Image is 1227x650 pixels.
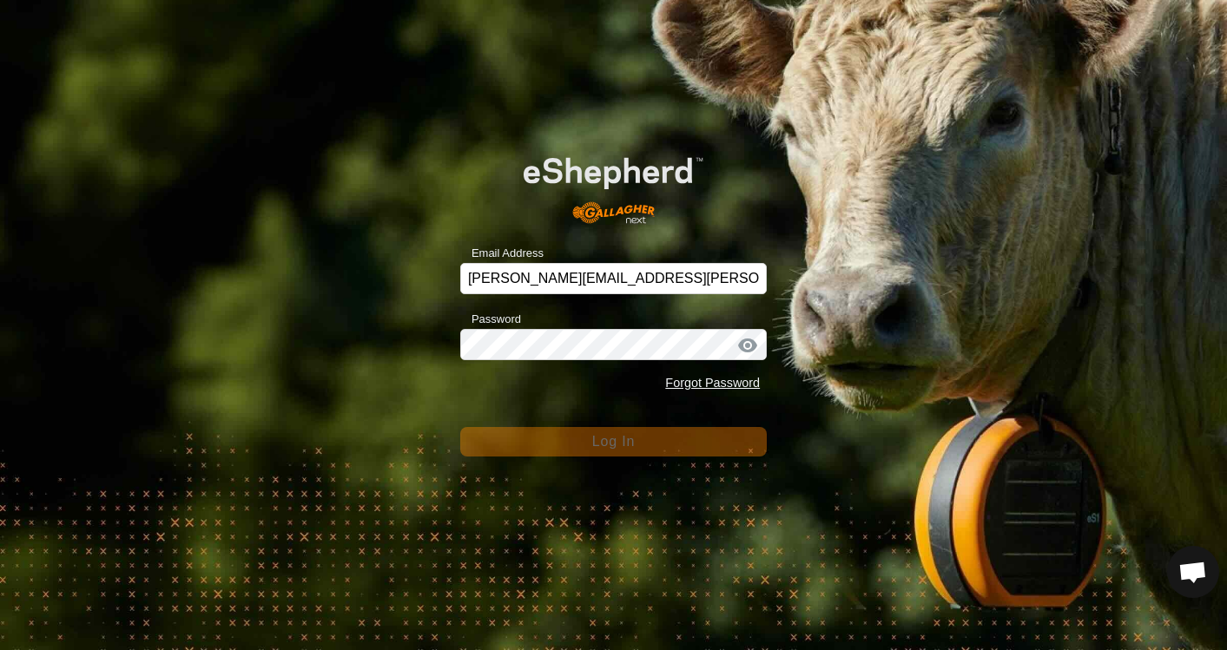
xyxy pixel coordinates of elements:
input: Email Address [460,263,767,294]
img: E-shepherd Logo [491,132,736,236]
span: Log In [592,434,635,449]
label: Password [460,311,521,328]
a: Forgot Password [665,376,760,390]
a: Open chat [1167,546,1219,598]
label: Email Address [460,245,544,262]
button: Log In [460,427,767,456]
